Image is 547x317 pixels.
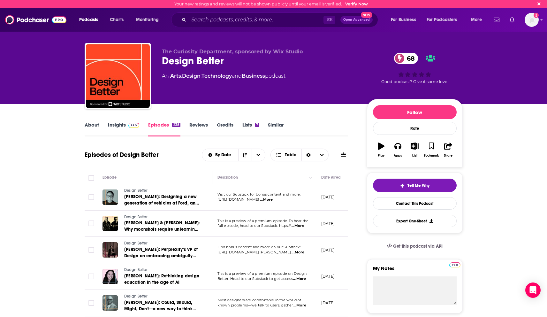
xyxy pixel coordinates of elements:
div: Bookmark [424,154,439,158]
p: [DATE] [321,274,335,279]
span: Most designers are comfortable in the world of [217,298,301,302]
span: ...More [260,197,273,202]
button: List [406,138,423,161]
span: Visit our Substack for bonus content and more: [217,192,301,197]
a: [PERSON_NAME]: Rethinking design education in the age of AI [124,273,201,286]
a: Show notifications dropdown [491,14,502,25]
div: 7 [255,123,259,127]
button: Show profile menu [525,13,539,27]
button: open menu [252,149,265,161]
div: Rate [373,122,457,135]
span: More [471,15,482,24]
span: [PERSON_NAME] & [PERSON_NAME]: Why moonshots require unlearning everything you know [124,220,200,238]
a: Similar [268,122,284,136]
button: Choose View [270,149,329,161]
span: Better. Head to our Substack to get access [217,276,293,281]
a: Technology [201,73,232,79]
label: My Notes [373,265,457,276]
div: Search podcasts, credits, & more... [177,12,384,27]
div: Share [444,154,452,158]
div: 68Good podcast? Give it some love! [367,49,463,88]
span: The Curiosity Department, sponsored by Wix Studio [162,49,303,55]
div: Your new ratings and reviews will not be shown publicly until your email is verified. [174,2,368,6]
button: tell me why sparkleTell Me Why [373,179,457,192]
button: Export One-Sheet [373,215,457,227]
span: Find bonus content and more on our Substack: [217,245,301,249]
a: Podchaser - Follow, Share and Rate Podcasts [5,14,66,26]
a: Verify Now [345,2,368,6]
a: Credits [217,122,233,136]
a: Pro website [449,261,460,267]
div: Date Aired [321,174,341,181]
div: 238 [172,123,180,127]
div: Open Intercom Messenger [525,282,541,298]
h1: Episodes of Design Better [85,151,159,159]
button: Share [440,138,456,161]
div: Apps [394,154,402,158]
span: 68 [400,53,418,64]
span: Table [285,153,296,157]
button: Apps [390,138,406,161]
button: Bookmark [423,138,440,161]
span: Toggle select row [88,220,94,226]
span: Logged in as avahancock [525,13,539,27]
span: Tell Me Why [407,183,429,188]
button: Follow [373,105,457,119]
button: open menu [422,15,467,25]
button: open menu [467,15,490,25]
span: This is a preview of a premium episode on Design [217,271,307,276]
a: Design [182,73,201,79]
a: Design Better [124,241,201,246]
button: open menu [132,15,167,25]
span: , [201,73,201,79]
span: ...More [292,250,304,255]
button: Open AdvancedNew [340,16,373,24]
div: Episode [103,174,117,181]
span: Toggle select row [88,247,94,253]
span: Toggle select row [88,274,94,279]
span: ...More [293,276,306,282]
span: For Podcasters [427,15,457,24]
a: InsightsPodchaser Pro [108,122,140,136]
button: Play [373,138,390,161]
span: Charts [110,15,124,24]
span: Monitoring [136,15,159,24]
span: For Business [391,15,416,24]
span: Design Better [124,294,148,298]
a: About [85,122,99,136]
a: Get this podcast via API [382,238,448,254]
span: This is a preview of a premium episode. To hear the [217,219,309,223]
img: Design Better [86,44,150,108]
a: [PERSON_NAME]: Could, Should, Might, Don't—a new way to think about designing for the future [124,299,201,312]
a: Show notifications dropdown [507,14,517,25]
a: Lists7 [242,122,259,136]
span: Toggle select row [88,300,94,306]
span: [PERSON_NAME]: Perplexity’s VP of Design on embracing ambiguity and leading with curiosity [124,247,198,265]
span: ...More [292,223,304,228]
input: Search podcasts, credits, & more... [189,15,323,25]
a: [PERSON_NAME]: Designing a new generation of vehicles at Ford, and why friction matters in the cr... [124,194,201,206]
a: Episodes238 [148,122,180,136]
div: An podcast [162,72,285,80]
span: ...More [293,303,306,308]
a: Design Better [124,214,201,220]
button: open menu [386,15,424,25]
span: [PERSON_NAME]: Designing a new generation of vehicles at Ford, and why friction matters in the cr... [124,194,199,219]
a: Reviews [189,122,208,136]
span: By Date [215,153,233,157]
img: tell me why sparkle [400,183,405,188]
div: List [412,154,417,158]
a: Charts [106,15,127,25]
a: Arts [170,73,181,79]
a: Design Better [124,267,201,273]
span: Design Better [124,215,148,219]
img: Podchaser Pro [449,262,460,267]
span: and [232,73,242,79]
span: full episode, head to our Substack: ⁠https:// [217,223,291,228]
h2: Choose List sort [202,149,265,161]
svg: Email not verified [534,13,539,18]
button: open menu [75,15,106,25]
a: 68 [394,53,418,64]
